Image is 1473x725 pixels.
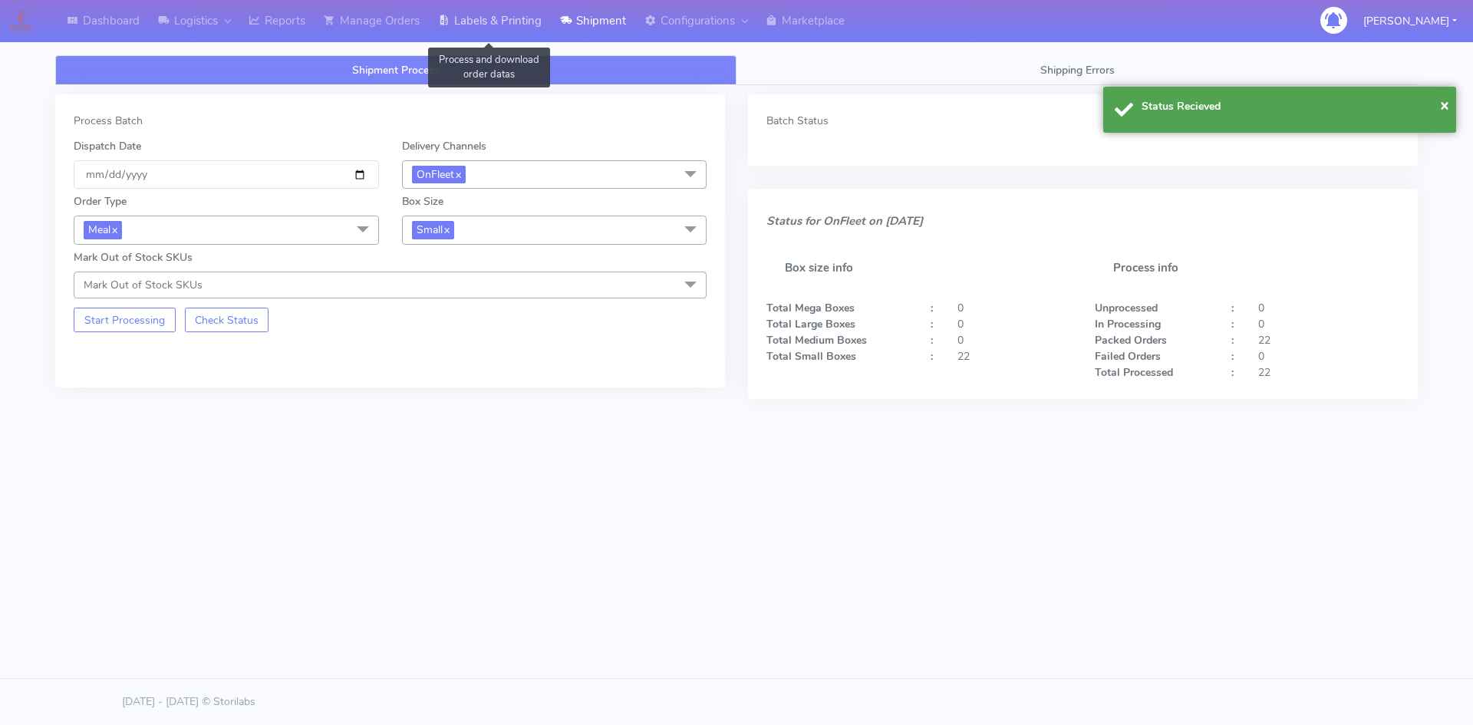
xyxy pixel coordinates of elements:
strong: Total Large Boxes [766,317,855,331]
button: Close [1440,94,1449,117]
strong: Unprocessed [1095,301,1158,315]
strong: : [1231,349,1234,364]
strong: : [1231,317,1234,331]
strong: Failed Orders [1095,349,1161,364]
button: Check Status [185,308,269,332]
strong: Total Medium Boxes [766,333,867,348]
i: Status for OnFleet on [DATE] [766,213,923,229]
div: Batch Status [766,113,1399,129]
span: Shipment Process [352,63,440,77]
label: Dispatch Date [74,138,141,154]
label: Order Type [74,193,127,209]
div: 22 [946,348,1083,364]
ul: Tabs [55,55,1418,85]
label: Mark Out of Stock SKUs [74,249,193,265]
span: OnFleet [412,166,466,183]
span: Shipping Errors [1040,63,1115,77]
a: x [110,221,117,237]
button: Start Processing [74,308,176,332]
h5: Process info [1095,243,1400,293]
span: Small [412,221,454,239]
strong: : [931,317,933,331]
span: × [1440,94,1449,115]
strong: Packed Orders [1095,333,1167,348]
div: 0 [946,316,1083,332]
div: 0 [1247,348,1411,364]
a: x [443,221,450,237]
div: 0 [1247,316,1411,332]
strong: Total Mega Boxes [766,301,855,315]
a: x [454,166,461,182]
div: 0 [1247,300,1411,316]
div: 0 [946,332,1083,348]
div: 22 [1247,332,1411,348]
strong: In Processing [1095,317,1161,331]
strong: : [931,349,933,364]
strong: : [1231,365,1234,380]
div: Status Recieved [1142,98,1445,114]
label: Delivery Channels [402,138,486,154]
div: Process Batch [74,113,707,129]
label: Box Size [402,193,443,209]
strong: Total Small Boxes [766,349,856,364]
strong: : [1231,301,1234,315]
span: Meal [84,221,122,239]
button: [PERSON_NAME] [1352,5,1468,37]
strong: : [1231,333,1234,348]
div: 22 [1247,364,1411,381]
strong: Total Processed [1095,365,1173,380]
strong: : [931,333,933,348]
h5: Box size info [766,243,1072,293]
span: Mark Out of Stock SKUs [84,278,203,292]
strong: : [931,301,933,315]
div: 0 [946,300,1083,316]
